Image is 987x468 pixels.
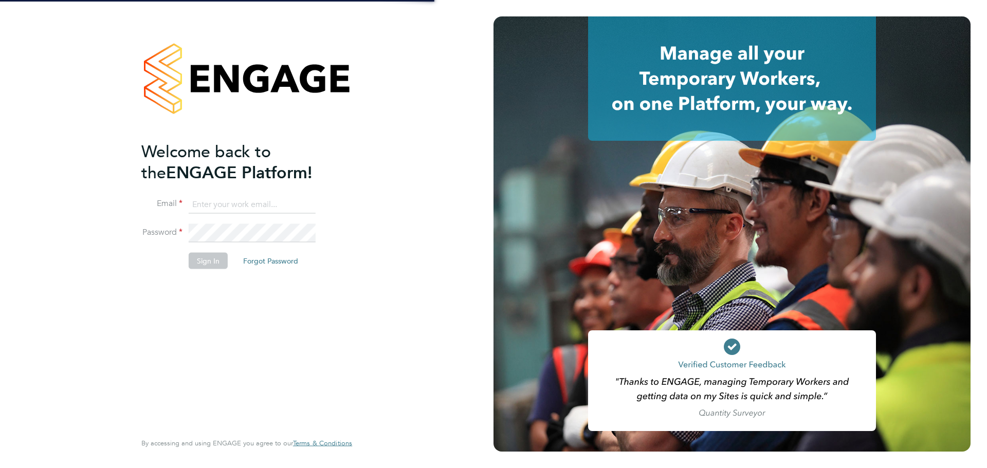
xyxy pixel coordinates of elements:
label: Password [141,227,182,238]
input: Enter your work email... [189,195,316,214]
span: By accessing and using ENGAGE you agree to our [141,439,352,447]
button: Forgot Password [235,253,306,269]
label: Email [141,198,182,209]
span: Welcome back to the [141,141,271,182]
h2: ENGAGE Platform! [141,141,342,183]
button: Sign In [189,253,228,269]
span: Terms & Conditions [293,439,352,447]
a: Terms & Conditions [293,439,352,447]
